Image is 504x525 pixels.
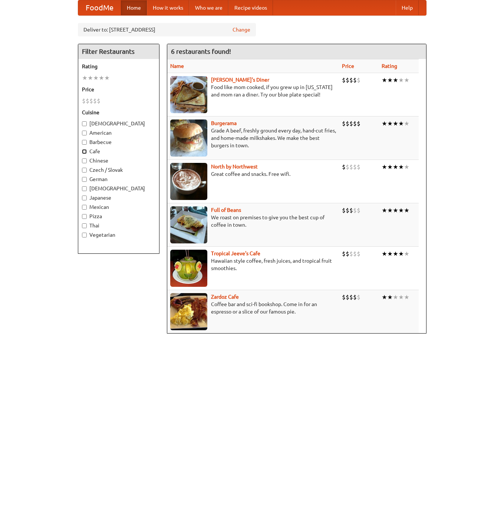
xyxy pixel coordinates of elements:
[147,0,189,15] a: How it works
[404,119,409,128] li: ★
[342,206,346,214] li: $
[82,186,87,191] input: [DEMOGRAPHIC_DATA]
[211,294,239,300] a: Zardoz Cafe
[353,250,357,258] li: $
[353,163,357,171] li: $
[404,293,409,301] li: ★
[398,76,404,84] li: ★
[82,148,155,155] label: Cafe
[82,233,87,237] input: Vegetarian
[398,250,404,258] li: ★
[170,63,184,69] a: Name
[97,97,101,105] li: $
[357,250,360,258] li: $
[82,194,155,201] label: Japanese
[346,76,349,84] li: $
[404,250,409,258] li: ★
[393,250,398,258] li: ★
[346,163,349,171] li: $
[349,250,353,258] li: $
[387,119,393,128] li: ★
[357,206,360,214] li: $
[387,76,393,84] li: ★
[82,223,87,228] input: Thai
[357,119,360,128] li: $
[89,97,93,105] li: $
[78,44,159,59] h4: Filter Restaurants
[393,206,398,214] li: ★
[349,293,353,301] li: $
[382,206,387,214] li: ★
[211,164,258,170] a: North by Northwest
[211,120,237,126] a: Burgerama
[404,163,409,171] li: ★
[387,293,393,301] li: ★
[387,206,393,214] li: ★
[357,76,360,84] li: $
[170,127,336,149] p: Grade A beef, freshly ground every day, hand-cut fries, and home-made milkshakes. We make the bes...
[233,26,250,33] a: Change
[393,76,398,84] li: ★
[189,0,228,15] a: Who we are
[170,257,336,272] p: Hawaiian style coffee, fresh juices, and tropical fruit smoothies.
[82,149,87,154] input: Cafe
[82,63,155,70] h5: Rating
[82,140,87,145] input: Barbecue
[82,109,155,116] h5: Cuisine
[82,177,87,182] input: German
[82,158,87,163] input: Chinese
[88,74,93,82] li: ★
[357,293,360,301] li: $
[393,163,398,171] li: ★
[78,0,121,15] a: FoodMe
[82,97,86,105] li: $
[342,119,346,128] li: $
[170,206,207,243] img: beans.jpg
[404,206,409,214] li: ★
[82,175,155,183] label: German
[82,121,87,126] input: [DEMOGRAPHIC_DATA]
[346,119,349,128] li: $
[387,163,393,171] li: ★
[93,97,97,105] li: $
[382,163,387,171] li: ★
[82,129,155,137] label: American
[228,0,273,15] a: Recipe videos
[82,203,155,211] label: Mexican
[170,119,207,157] img: burgerama.jpg
[382,76,387,84] li: ★
[398,119,404,128] li: ★
[211,250,260,256] b: Tropical Jeeve's Cafe
[342,163,346,171] li: $
[171,48,231,55] ng-pluralize: 6 restaurants found!
[170,214,336,229] p: We roast on premises to give you the best cup of coffee in town.
[387,250,393,258] li: ★
[82,157,155,164] label: Chinese
[170,301,336,315] p: Coffee bar and sci-fi bookshop. Come in for an espresso or a slice of our famous pie.
[211,77,269,83] b: [PERSON_NAME]'s Diner
[104,74,110,82] li: ★
[342,63,354,69] a: Price
[393,293,398,301] li: ★
[346,250,349,258] li: $
[93,74,99,82] li: ★
[211,207,241,213] a: Full of Beans
[170,163,207,200] img: north.jpg
[382,250,387,258] li: ★
[353,206,357,214] li: $
[346,293,349,301] li: $
[82,214,87,219] input: Pizza
[82,205,87,210] input: Mexican
[396,0,419,15] a: Help
[170,83,336,98] p: Food like mom cooked, if you grew up in [US_STATE] and mom ran a diner. Try our blue plate special!
[82,196,87,200] input: Japanese
[349,163,353,171] li: $
[349,76,353,84] li: $
[353,76,357,84] li: $
[398,163,404,171] li: ★
[86,97,89,105] li: $
[342,76,346,84] li: $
